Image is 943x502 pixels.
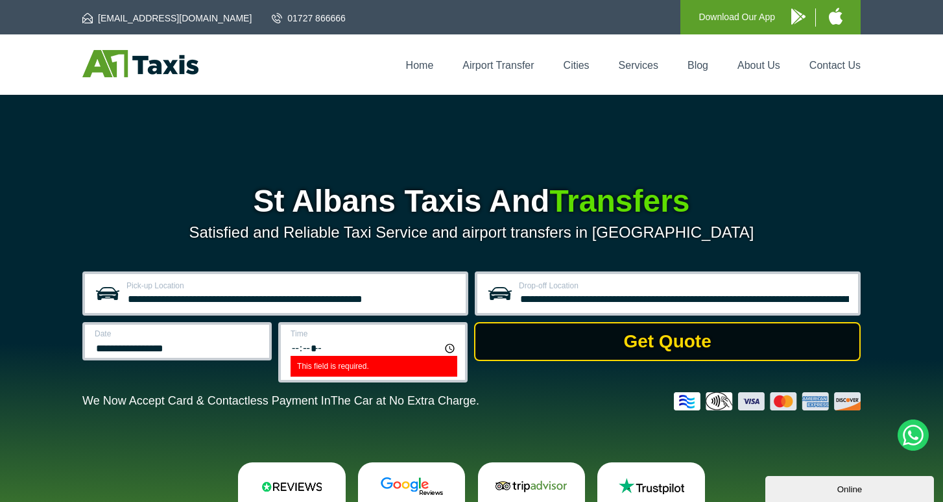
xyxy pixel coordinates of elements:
[519,282,850,290] label: Drop-off Location
[291,330,457,338] label: Time
[406,60,434,71] a: Home
[619,60,658,71] a: Services
[492,477,570,496] img: Tripadvisor
[687,60,708,71] a: Blog
[291,356,457,377] label: This field is required.
[253,477,331,496] img: Reviews.io
[765,473,937,502] iframe: chat widget
[564,60,590,71] a: Cities
[82,12,252,25] a: [EMAIL_ADDRESS][DOMAIN_NAME]
[549,184,689,218] span: Transfers
[737,60,780,71] a: About Us
[272,12,346,25] a: 01727 866666
[82,50,198,77] img: A1 Taxis St Albans LTD
[126,282,458,290] label: Pick-up Location
[829,8,842,25] img: A1 Taxis iPhone App
[82,186,861,217] h1: St Albans Taxis And
[474,322,861,361] button: Get Quote
[82,223,861,242] p: Satisfied and Reliable Taxi Service and airport transfers in [GEOGRAPHIC_DATA]
[612,477,690,496] img: Trustpilot
[462,60,534,71] a: Airport Transfer
[809,60,861,71] a: Contact Us
[791,8,806,25] img: A1 Taxis Android App
[331,394,479,407] span: The Car at No Extra Charge.
[82,394,479,408] p: We Now Accept Card & Contactless Payment In
[373,477,451,496] img: Google
[674,392,861,410] img: Credit And Debit Cards
[698,9,775,25] p: Download Our App
[95,330,261,338] label: Date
